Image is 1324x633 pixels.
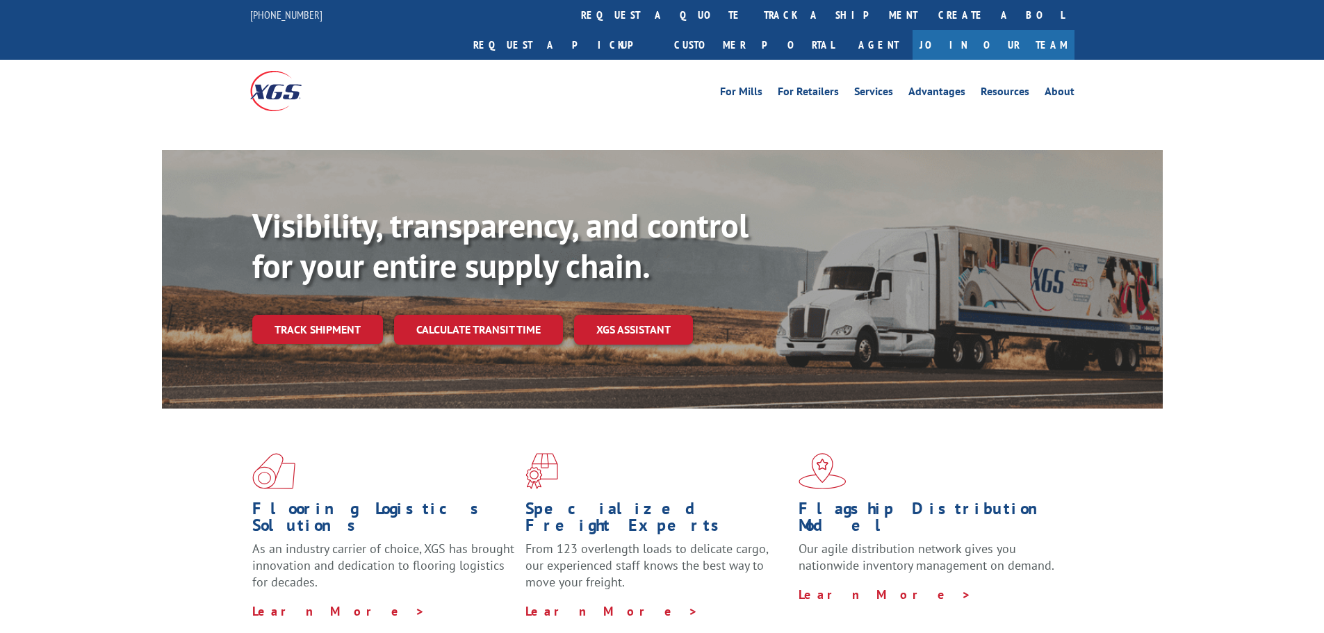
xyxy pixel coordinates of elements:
[844,30,913,60] a: Agent
[799,500,1061,541] h1: Flagship Distribution Model
[252,453,295,489] img: xgs-icon-total-supply-chain-intelligence-red
[252,603,425,619] a: Learn More >
[252,500,515,541] h1: Flooring Logistics Solutions
[250,8,322,22] a: [PHONE_NUMBER]
[908,86,965,101] a: Advantages
[664,30,844,60] a: Customer Portal
[394,315,563,345] a: Calculate transit time
[981,86,1029,101] a: Resources
[525,603,698,619] a: Learn More >
[913,30,1074,60] a: Join Our Team
[854,86,893,101] a: Services
[799,586,972,602] a: Learn More >
[463,30,664,60] a: Request a pickup
[799,453,847,489] img: xgs-icon-flagship-distribution-model-red
[525,500,788,541] h1: Specialized Freight Experts
[778,86,839,101] a: For Retailers
[252,204,749,287] b: Visibility, transparency, and control for your entire supply chain.
[720,86,762,101] a: For Mills
[252,541,514,590] span: As an industry carrier of choice, XGS has brought innovation and dedication to flooring logistics...
[525,453,558,489] img: xgs-icon-focused-on-flooring-red
[574,315,693,345] a: XGS ASSISTANT
[1045,86,1074,101] a: About
[252,315,383,344] a: Track shipment
[525,541,788,602] p: From 123 overlength loads to delicate cargo, our experienced staff knows the best way to move you...
[799,541,1054,573] span: Our agile distribution network gives you nationwide inventory management on demand.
